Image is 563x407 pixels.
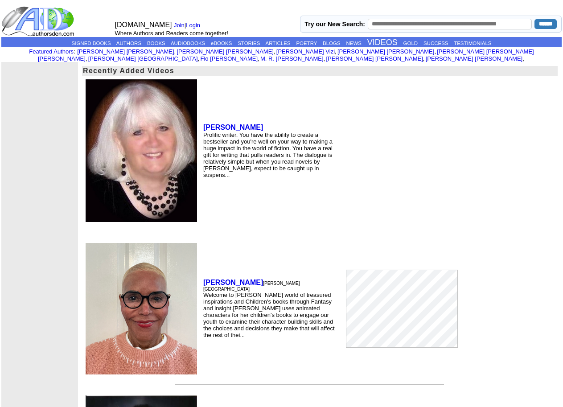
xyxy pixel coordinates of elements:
a: TESTIMONIALS [454,41,491,46]
a: [PERSON_NAME] [PERSON_NAME] [326,55,423,62]
a: POETRY [296,41,317,46]
a: [PERSON_NAME] [PERSON_NAME] [177,48,273,55]
a: M. R. [PERSON_NAME] [260,55,324,62]
font: Prolific writer. You have the ability to create a bestseller and you're well on your way to makin... [203,132,333,178]
a: eBOOKS [211,41,232,46]
a: Featured Authors [29,48,74,55]
a: GOLD [403,41,418,46]
a: [PERSON_NAME] [PERSON_NAME] [77,48,174,55]
a: [PERSON_NAME] [GEOGRAPHIC_DATA] [88,55,198,62]
a: BLOGS [323,41,341,46]
font: [PERSON_NAME][GEOGRAPHIC_DATA] [203,281,335,338]
font: i [199,57,200,62]
a: AUTHORS [116,41,141,46]
a: [PERSON_NAME] [PERSON_NAME] [PERSON_NAME] [38,48,534,62]
img: 44603.jpg [86,243,197,374]
font: Recently Added Videos [83,67,174,74]
font: i [424,57,425,62]
a: [PERSON_NAME] Vizi [276,48,335,55]
font: : [29,48,75,55]
font: i [275,49,276,54]
font: i [524,57,525,62]
font: i [325,57,326,62]
a: Flo [PERSON_NAME] [200,55,258,62]
img: 193876.jpg [86,79,197,222]
a: Login [186,22,200,29]
font: i [176,49,177,54]
a: VIDEOS [367,38,398,47]
a: AUDIOBOOKS [171,41,205,46]
font: | [174,22,203,29]
font: , , , , , , , , , , [38,48,534,62]
iframe: YouTube video player [346,81,458,221]
label: Try our New Search: [305,21,365,28]
font: i [436,49,437,54]
font: Welcome to [PERSON_NAME] world of treasured inspirations and Children's books through Fantasy and... [203,292,335,338]
a: [PERSON_NAME] [203,123,263,131]
a: BOOKS [147,41,165,46]
a: STORIES [238,41,260,46]
a: [PERSON_NAME] [PERSON_NAME] [337,48,434,55]
a: [PERSON_NAME] [PERSON_NAME] [426,55,522,62]
font: Where Authors and Readers come together! [115,30,228,37]
font: i [259,57,260,62]
a: ARTICLES [266,41,291,46]
a: NEWS [346,41,362,46]
a: [PERSON_NAME] [203,279,263,286]
a: SIGNED BOOKS [72,41,111,46]
font: [DOMAIN_NAME] [115,21,172,29]
a: Join [174,22,185,29]
font: i [87,57,88,62]
img: logo_ad.gif [1,6,76,37]
a: SUCCESS [423,41,448,46]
